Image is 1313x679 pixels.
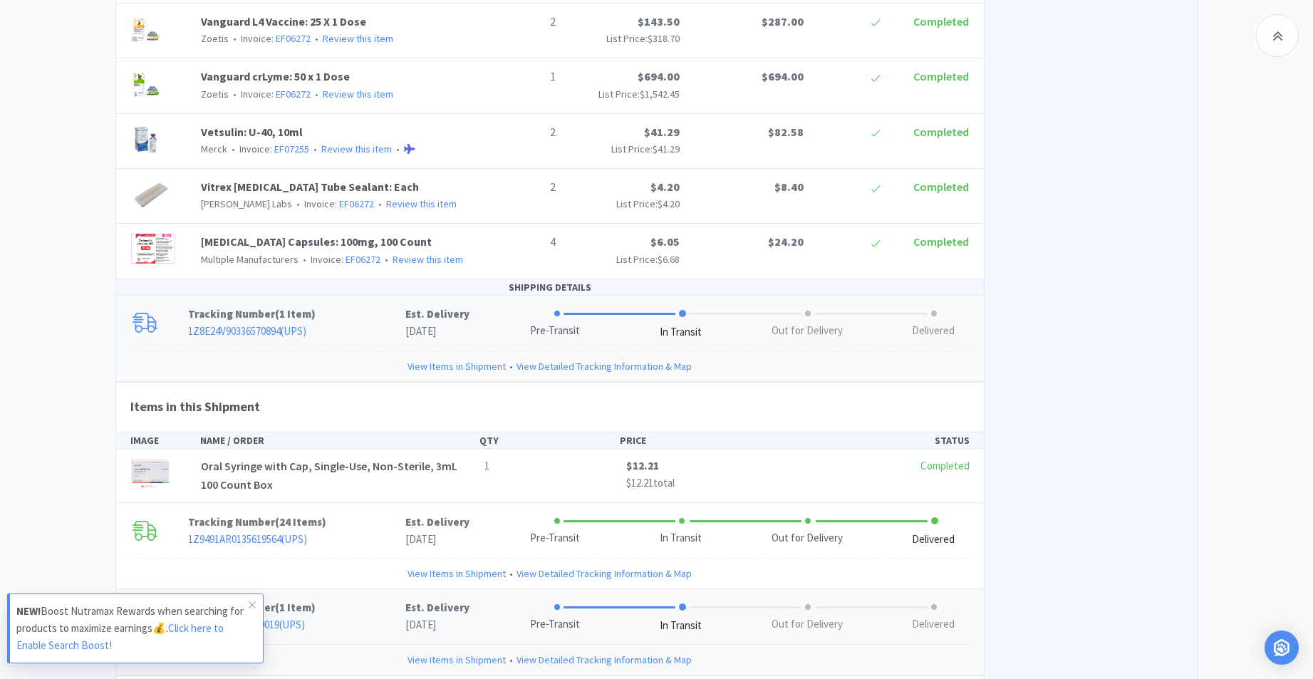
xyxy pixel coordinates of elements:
span: Invoice: [299,253,380,266]
p: 1 [484,68,556,86]
span: • [301,253,308,266]
span: $6.68 [658,253,680,266]
img: d06aabf49db64bea8b9e660597c5dc91_29456.png [130,178,172,209]
span: Merck [201,142,227,155]
p: 2 [484,13,556,31]
div: Pre-Transit [530,323,580,339]
p: Est. Delivery [405,514,469,531]
a: EF06272 [346,253,380,266]
span: $6.05 [650,234,680,249]
div: SHIPPING DETAILS [116,279,984,296]
a: View Detailed Tracking Information & Map [517,358,692,374]
a: Review this item [323,32,393,45]
a: View Items in Shipment [408,358,506,374]
span: $694.00 [638,69,680,83]
div: Out for Delivery [772,530,843,546]
a: 1Z8E24V90336570894(UPS) [188,324,306,338]
p: List Price: [567,86,680,102]
span: Invoice: [229,88,311,100]
div: STATUS [759,432,970,448]
span: Completed [913,69,969,83]
p: Tracking Number ( ) [188,514,405,531]
span: • [506,566,517,581]
span: Completed [913,234,969,249]
span: $318.70 [648,32,680,45]
div: Out for Delivery [772,616,843,633]
span: Zoetis [201,88,229,100]
span: • [383,253,390,266]
span: Completed [913,14,969,28]
p: List Price: [567,31,680,46]
p: List Price: [567,141,680,157]
div: Delivered [912,323,955,339]
span: • [294,197,302,210]
p: 2 [484,178,556,197]
p: List Price: [567,252,680,267]
a: Vanguard crLyme: 50 x 1 Dose [201,69,350,83]
span: Completed [920,459,970,472]
p: List Price: [567,196,680,212]
a: [MEDICAL_DATA] Capsules: 100mg, 100 Count [201,234,432,249]
img: c262434cc40a40068af12d6c1185ffa8_591327.png [130,457,170,489]
strong: NEW! [16,604,41,618]
a: View Detailed Tracking Information & Map [517,652,692,668]
a: Review this item [393,253,463,266]
p: 4 [484,233,556,252]
div: Pre-Transit [530,616,580,633]
a: Vanguard L4 Vaccine: 25 X 1 Dose [201,14,366,28]
span: Invoice: [292,197,374,210]
span: • [376,197,384,210]
span: Invoice: [227,142,309,155]
p: Est. Delivery [405,306,469,323]
div: NAME / ORDER [200,432,480,448]
span: Oral Syringe with Cap, Single-Use, Non-Sterile, 3mL 100 Count Box [201,459,457,492]
a: View Items in Shipment [408,652,506,668]
span: $82.58 [768,125,804,139]
a: Review this item [321,142,392,155]
span: • [231,88,239,100]
span: • [313,32,321,45]
span: • [506,358,517,374]
span: $24.20 [768,234,804,249]
div: In Transit [660,324,702,341]
p: 1 [484,457,615,475]
a: Review this item [323,88,393,100]
p: Tracking Number ( ) [188,599,405,616]
div: IMAGE [130,432,200,448]
span: $4.20 [650,180,680,194]
div: Out for Delivery [772,323,843,339]
span: [PERSON_NAME] Labs [201,197,292,210]
span: $12.21 [626,476,653,489]
span: 1 Item [279,601,311,614]
div: Pre-Transit [530,530,580,546]
span: Zoetis [201,32,229,45]
a: EF07255 [274,142,309,155]
p: [DATE] [405,323,469,340]
span: $694.00 [762,69,804,83]
span: • [313,88,321,100]
span: 24 Items [279,515,322,529]
div: Delivered [912,616,955,633]
a: Vetsulin: U-40, 10ml [201,125,303,139]
a: View Detailed Tracking Information & Map [517,566,692,581]
a: Review this item [386,197,457,210]
p: Tracking Number ( ) [188,306,405,323]
span: • [506,652,517,668]
span: • [394,142,402,155]
a: EF06272 [276,32,311,45]
span: $41.29 [644,125,680,139]
div: Delivered [912,532,955,548]
a: View Items in Shipment [408,566,506,581]
a: EF06272 [276,88,311,100]
span: $12.21 [626,459,659,472]
span: Invoice: [229,32,311,45]
span: Completed [913,180,969,194]
span: $41.29 [653,142,680,155]
span: $1,542.45 [640,88,680,100]
img: 760d994588bf49378433a664f91f963b_589126.png [130,233,176,264]
span: Multiple Manufacturers [201,253,299,266]
a: NEW!Boost Nutramax Rewards when searching for products to maximize earnings💰.Click here to Enable... [7,594,264,663]
p: 2 [484,123,556,142]
span: $4.20 [658,197,680,210]
img: 0f068e4f630c40daa27ff48a9066c5db_166615.png [130,13,162,44]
